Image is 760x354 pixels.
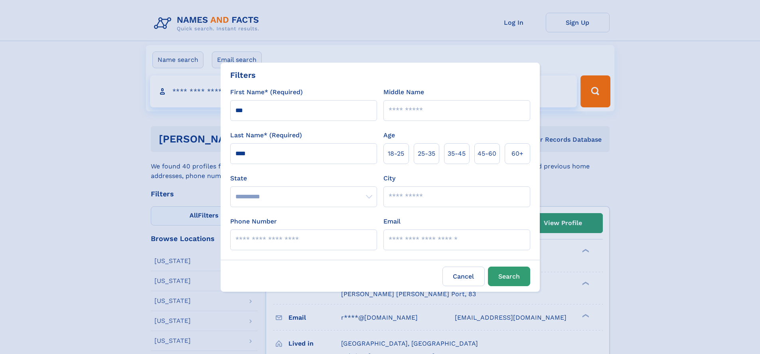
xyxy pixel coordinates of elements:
label: Middle Name [383,87,424,97]
label: First Name* (Required) [230,87,303,97]
label: Age [383,131,395,140]
span: 60+ [511,149,523,158]
span: 18‑25 [388,149,404,158]
label: State [230,174,377,183]
label: Cancel [442,267,485,286]
div: Filters [230,69,256,81]
label: Phone Number [230,217,277,226]
label: Email [383,217,401,226]
label: City [383,174,395,183]
span: 25‑35 [418,149,435,158]
button: Search [488,267,530,286]
span: 35‑45 [448,149,466,158]
label: Last Name* (Required) [230,131,302,140]
span: 45‑60 [478,149,496,158]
